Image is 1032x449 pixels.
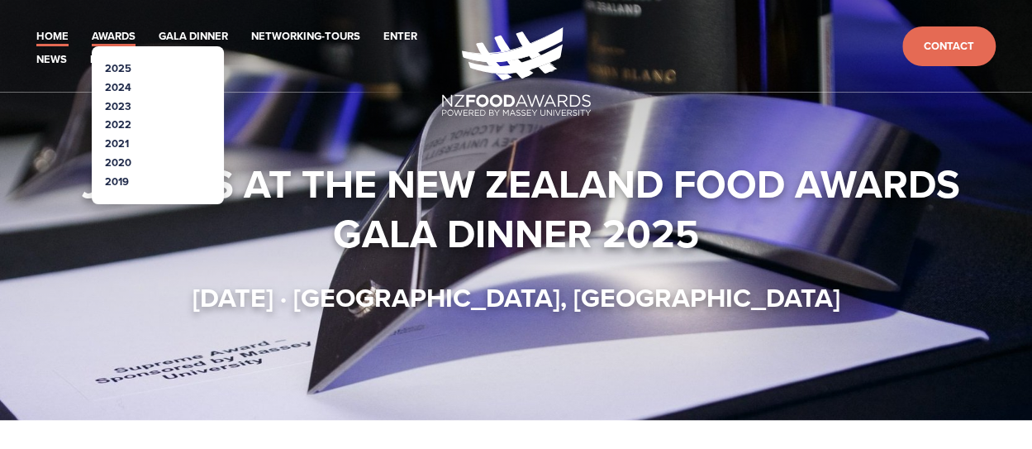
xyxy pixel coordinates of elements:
a: 2022 [105,117,131,132]
a: 2021 [105,136,129,151]
strong: [DATE] · [GEOGRAPHIC_DATA], [GEOGRAPHIC_DATA] [193,278,840,317]
a: 2023 [105,98,131,114]
a: Awards [92,27,136,46]
a: Partners [90,50,144,69]
strong: Join us at the New Zealand Food Awards Gala Dinner 2025 [82,155,970,262]
a: 2020 [105,155,131,170]
a: Home [36,27,69,46]
a: Gala Dinner [159,27,228,46]
a: Networking-Tours [251,27,360,46]
a: 2019 [105,174,129,189]
a: Enter [383,27,417,46]
a: News [36,50,67,69]
a: Contact [902,26,996,67]
a: 2024 [105,79,131,95]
